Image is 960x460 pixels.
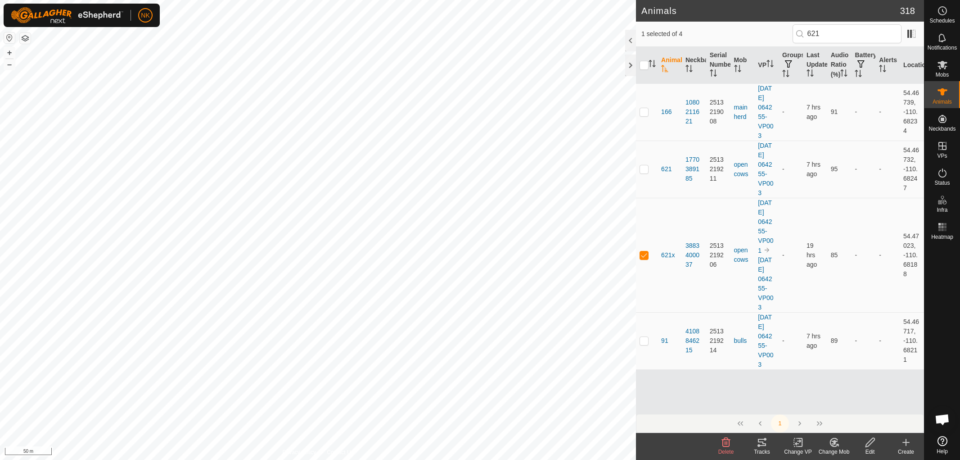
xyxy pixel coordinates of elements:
[851,141,875,198] td: -
[827,47,852,84] th: Audio Ratio (%)
[4,32,15,43] button: Reset Map
[754,47,779,84] th: VP
[779,141,803,198] td: -
[929,406,956,433] div: Open chat
[900,141,924,198] td: 54.46732, -110.68247
[816,448,852,456] div: Change Mob
[4,47,15,58] button: +
[924,433,960,458] a: Help
[661,250,675,260] span: 621x
[875,198,900,312] td: -
[851,83,875,141] td: -
[807,242,817,268] span: 23 Sept 2025, 11:52 am
[931,234,953,240] span: Heatmap
[831,165,838,173] span: 95
[758,85,773,139] a: [DATE] 064255-VP003
[937,153,947,159] span: VPs
[661,66,668,73] p-sorticon: Activate to sort
[771,414,789,433] button: 1
[141,11,149,20] span: NK
[851,198,875,312] td: -
[888,448,924,456] div: Create
[900,4,915,18] span: 318
[685,241,703,269] div: 3883400037
[685,327,703,355] div: 4108846215
[937,449,948,454] span: Help
[929,18,955,23] span: Schedules
[780,448,816,456] div: Change VP
[937,207,947,213] span: Infra
[936,72,949,77] span: Mobs
[900,47,924,84] th: Location
[661,107,672,117] span: 166
[706,47,730,84] th: Serial Number
[641,5,900,16] h2: Animals
[807,332,820,349] span: 23 Sept 2025, 11:38 pm
[831,108,838,115] span: 91
[718,449,734,455] span: Delete
[934,180,950,186] span: Status
[661,164,672,174] span: 621
[641,29,793,39] span: 1 selected of 4
[900,83,924,141] td: 54.46739, -110.68234
[734,246,751,264] div: open cows
[730,47,755,84] th: Mob
[682,47,706,84] th: Neckband
[661,336,668,346] span: 91
[11,7,123,23] img: Gallagher Logo
[710,71,717,78] p-sorticon: Activate to sort
[900,312,924,369] td: 54.46717, -110.68211
[766,61,774,68] p-sorticon: Activate to sort
[928,126,955,132] span: Neckbands
[734,160,751,179] div: open cows
[734,66,741,73] p-sorticon: Activate to sort
[658,47,682,84] th: Animal
[779,83,803,141] td: -
[779,198,803,312] td: -
[734,336,751,346] div: bulls
[779,47,803,84] th: Groups
[900,198,924,312] td: 54.47023, -110.68188
[685,98,703,126] div: 1080211621
[831,337,838,344] span: 89
[758,314,773,368] a: [DATE] 064255-VP003
[20,33,31,44] button: Map Layers
[851,312,875,369] td: -
[710,98,727,126] div: 2513219008
[758,142,773,196] a: [DATE] 064255-VP003
[793,24,901,43] input: Search (S)
[758,199,773,254] a: [DATE] 064255-VP001
[779,312,803,369] td: -
[758,256,773,311] a: [DATE] 064255-VP003
[851,47,875,84] th: Battery
[734,103,751,122] div: main herd
[763,246,771,254] img: to
[852,448,888,456] div: Edit
[4,59,15,70] button: –
[875,47,900,84] th: Alerts
[807,104,820,120] span: 23 Sept 2025, 11:40 pm
[803,47,827,84] th: Last Updated
[744,448,780,456] div: Tracks
[875,141,900,198] td: -
[807,71,814,78] p-sorticon: Activate to sort
[685,66,693,73] p-sorticon: Activate to sort
[933,99,952,105] span: Animals
[840,71,847,78] p-sorticon: Activate to sort
[807,161,820,178] span: 23 Sept 2025, 11:36 pm
[875,83,900,141] td: -
[875,312,900,369] td: -
[283,448,316,456] a: Privacy Policy
[831,251,838,259] span: 85
[685,155,703,183] div: 1770389185
[710,155,727,183] div: 2513219211
[327,448,353,456] a: Contact Us
[928,45,957,50] span: Notifications
[649,61,656,68] p-sorticon: Activate to sort
[855,71,862,78] p-sorticon: Activate to sort
[879,66,886,73] p-sorticon: Activate to sort
[782,71,789,78] p-sorticon: Activate to sort
[710,241,727,269] div: 2513219206
[710,327,727,355] div: 2513219214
